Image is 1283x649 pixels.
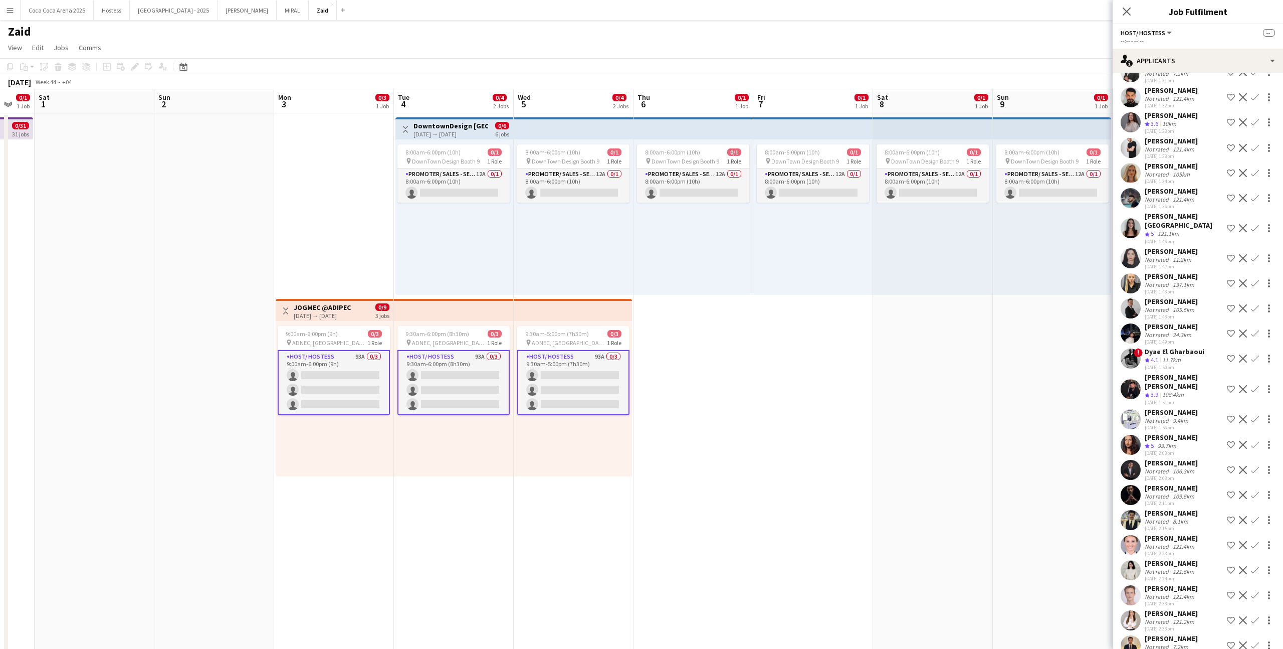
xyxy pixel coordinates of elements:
[525,148,580,156] span: 8:00am-6:00pm (10h)
[1151,230,1154,237] span: 5
[1145,625,1198,632] div: [DATE] 2:33pm
[368,330,382,338] span: 0/3
[33,78,58,86] span: Week 44
[1145,450,1198,456] div: [DATE] 2:03pm
[405,330,469,338] span: 9:30am-6:00pm (8h30m)
[493,94,507,101] span: 0/4
[1145,575,1198,582] div: [DATE] 2:24pm
[1145,331,1171,339] div: Not rated
[1145,534,1198,543] div: [PERSON_NAME]
[1145,187,1198,196] div: [PERSON_NAME]
[1171,518,1190,525] div: 8.1km
[21,1,94,20] button: Coca Coca Arena 2025
[525,330,589,338] span: 9:30am-5:00pm (7h30m)
[877,169,989,203] app-card-role: Promoter/ Sales - Senior12A0/18:00am-6:00pm (10h)
[1145,509,1198,518] div: [PERSON_NAME]
[487,339,502,347] span: 1 Role
[309,1,337,20] button: Zaid
[1145,111,1198,120] div: [PERSON_NAME]
[1145,600,1198,607] div: [DATE] 2:33pm
[735,94,749,101] span: 0/1
[1145,525,1198,532] div: [DATE] 2:15pm
[1145,568,1171,575] div: Not rated
[397,169,510,203] app-card-role: Promoter/ Sales - Senior12A0/18:00am-6:00pm (10h)
[1145,322,1198,331] div: [PERSON_NAME]
[1151,442,1154,449] span: 5
[1160,391,1186,399] div: 108.4km
[375,311,389,319] div: 3 jobs
[757,144,869,203] app-job-card: 8:00am-6:00pm (10h)0/1 DownTown Design Booth 91 RolePromoter/ Sales - Senior12A0/18:00am-6:00pm (...
[765,148,820,156] span: 8:00am-6:00pm (10h)
[1145,609,1198,618] div: [PERSON_NAME]
[367,339,382,347] span: 1 Role
[846,157,861,165] span: 1 Role
[974,94,988,101] span: 0/1
[1145,288,1198,295] div: [DATE] 1:48pm
[1151,356,1158,364] span: 4.1
[1145,475,1198,481] div: [DATE] 2:08pm
[996,144,1109,203] app-job-card: 8:00am-6:00pm (10h)0/1 DownTown Design Booth 91 RolePromoter/ Sales - Senior12A0/18:00am-6:00pm (...
[1145,467,1171,475] div: Not rated
[1145,272,1198,281] div: [PERSON_NAME]
[727,148,741,156] span: 0/1
[1095,102,1108,110] div: 1 Job
[876,98,888,110] span: 8
[1145,424,1198,431] div: [DATE] 1:56pm
[1145,493,1171,500] div: Not rated
[1171,281,1196,288] div: 137.1km
[966,157,981,165] span: 1 Role
[1145,102,1198,109] div: [DATE] 1:32pm
[17,102,30,110] div: 1 Job
[1145,70,1171,77] div: Not rated
[1145,500,1198,507] div: [DATE] 2:11pm
[885,148,940,156] span: 8:00am-6:00pm (10h)
[1145,347,1204,356] div: Dyae El Gharbaoui
[1145,145,1171,153] div: Not rated
[1151,120,1158,127] span: 3.6
[1263,29,1275,37] span: --
[877,93,888,102] span: Sat
[771,157,839,165] span: DownTown Design Booth 9
[32,43,44,52] span: Edit
[1145,313,1198,320] div: [DATE] 1:48pm
[1145,408,1198,417] div: [PERSON_NAME]
[1145,584,1198,593] div: [PERSON_NAME]
[607,339,621,347] span: 1 Role
[975,102,988,110] div: 1 Job
[412,339,487,347] span: ADNEC, [GEOGRAPHIC_DATA]
[1113,5,1283,18] h3: Job Fulfilment
[1156,230,1181,238] div: 121.1km
[1121,29,1173,37] button: Host/ Hostess
[517,169,629,203] app-card-role: Promoter/ Sales - Senior12A0/18:00am-6:00pm (10h)
[397,350,510,415] app-card-role: Host/ Hostess93A0/39:30am-6:00pm (8h30m)
[1134,348,1143,357] span: !
[637,93,650,102] span: Thu
[397,144,510,203] div: 8:00am-6:00pm (10h)0/1 DownTown Design Booth 91 RolePromoter/ Sales - Senior12A0/18:00am-6:00pm (...
[8,77,31,87] div: [DATE]
[1145,77,1198,84] div: [DATE] 1:31pm
[277,98,291,110] span: 3
[294,303,351,312] h3: JOGMEC @ADIPEC
[757,93,765,102] span: Fri
[495,122,509,129] span: 0/6
[1171,171,1192,178] div: 105km
[4,41,26,54] a: View
[1145,399,1223,406] div: [DATE] 1:51pm
[28,41,48,54] a: Edit
[1145,483,1198,493] div: [PERSON_NAME]
[488,148,502,156] span: 0/1
[756,98,765,110] span: 7
[847,148,861,156] span: 0/1
[8,43,22,52] span: View
[397,326,510,415] app-job-card: 9:30am-6:00pm (8h30m)0/3 ADNEC, [GEOGRAPHIC_DATA]1 RoleHost/ Hostess93A0/39:30am-6:00pm (8h30m)
[995,98,1009,110] span: 9
[396,98,409,110] span: 4
[652,157,719,165] span: DownTown Design Booth 9
[1145,364,1204,371] div: [DATE] 1:50pm
[1145,203,1198,210] div: [DATE] 1:36pm
[518,93,531,102] span: Wed
[1145,339,1198,345] div: [DATE] 1:49pm
[854,94,869,101] span: 0/1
